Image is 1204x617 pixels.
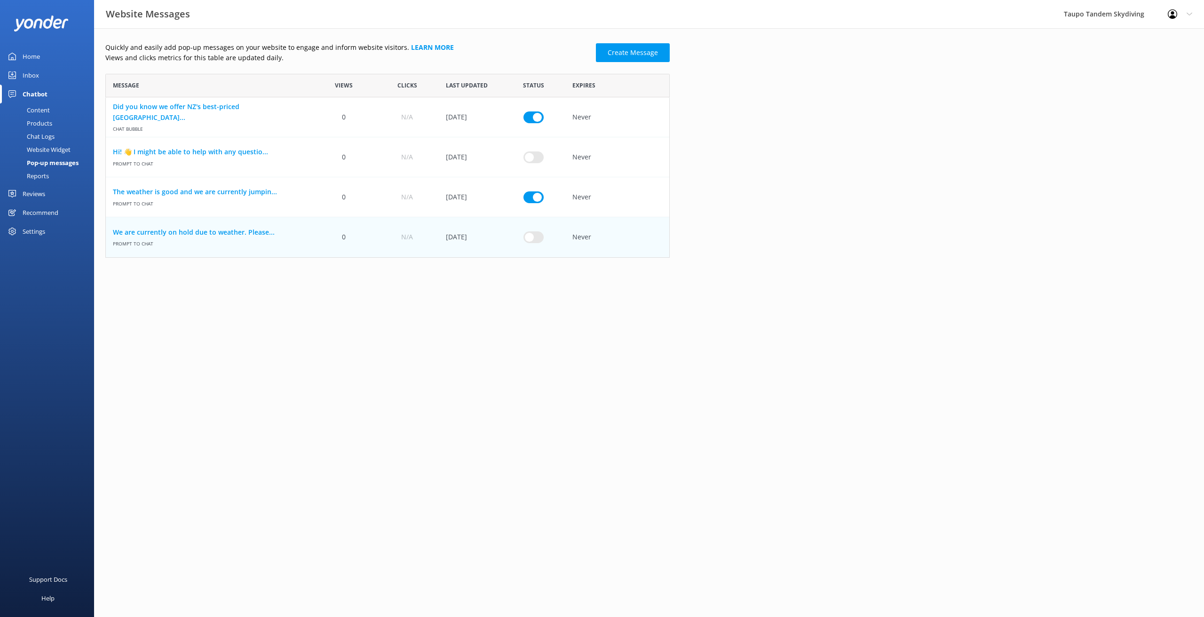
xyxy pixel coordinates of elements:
[23,47,40,66] div: Home
[113,123,305,133] span: Chat bubble
[113,102,305,123] a: Did you know we offer NZ's best-priced [GEOGRAPHIC_DATA]...
[23,222,45,241] div: Settings
[312,97,375,137] div: 0
[113,81,139,90] span: Message
[596,43,670,62] a: Create Message
[397,81,417,90] span: Clicks
[565,137,669,177] div: Never
[335,81,353,90] span: Views
[113,227,305,237] a: We are currently on hold due to weather. Please...
[439,217,502,257] div: 15 Aug 2025
[105,177,670,217] div: row
[401,232,413,242] span: N/A
[113,237,305,247] span: Prompt to Chat
[23,66,39,85] div: Inbox
[6,169,49,182] div: Reports
[6,156,79,169] div: Pop-up messages
[6,156,94,169] a: Pop-up messages
[446,81,488,90] span: Last updated
[14,16,68,31] img: yonder-white-logo.png
[523,81,544,90] span: Status
[6,117,94,130] a: Products
[23,203,58,222] div: Recommend
[6,143,94,156] a: Website Widget
[6,130,55,143] div: Chat Logs
[6,130,94,143] a: Chat Logs
[105,53,590,63] p: Views and clicks metrics for this table are updated daily.
[105,42,590,53] p: Quickly and easily add pop-up messages on your website to engage and inform website visitors.
[6,117,52,130] div: Products
[113,157,305,167] span: Prompt to Chat
[105,97,670,137] div: row
[312,137,375,177] div: 0
[41,589,55,608] div: Help
[23,85,48,103] div: Chatbot
[572,81,595,90] span: Expires
[105,137,670,177] div: row
[113,197,305,207] span: Prompt to Chat
[6,143,71,156] div: Website Widget
[105,97,670,257] div: grid
[29,570,67,589] div: Support Docs
[106,7,190,22] h3: Website Messages
[439,97,502,137] div: 30 Jan 2025
[6,103,50,117] div: Content
[401,112,413,122] span: N/A
[439,177,502,217] div: 15 Aug 2025
[439,137,502,177] div: 07 May 2025
[401,152,413,162] span: N/A
[565,97,669,137] div: Never
[105,217,670,257] div: row
[401,192,413,202] span: N/A
[113,147,305,157] a: Hi! 👋 I might be able to help with any questio...
[565,177,669,217] div: Never
[6,103,94,117] a: Content
[312,177,375,217] div: 0
[6,169,94,182] a: Reports
[565,217,669,257] div: Never
[23,184,45,203] div: Reviews
[411,43,454,52] a: Learn more
[312,217,375,257] div: 0
[113,187,305,197] a: The weather is good and we are currently jumpin...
